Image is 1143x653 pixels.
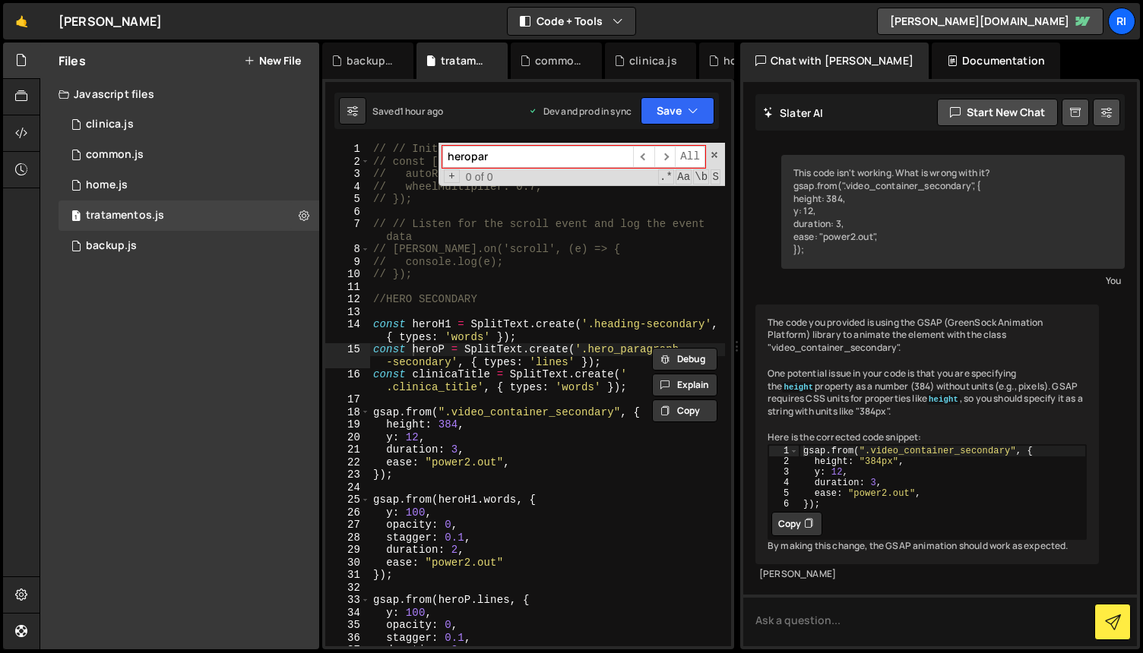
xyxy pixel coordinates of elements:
div: Chat with [PERSON_NAME] [740,43,929,79]
div: 30 [325,557,370,569]
h2: Slater AI [763,106,824,120]
span: ​ [654,146,676,168]
div: 3 [325,168,370,181]
div: 2 [769,456,799,467]
div: 27 [325,519,370,532]
div: You [785,273,1121,289]
input: Search for [442,146,633,168]
div: backup.js [86,239,137,253]
div: 12452/42847.js [59,140,319,170]
div: backup.js [347,53,395,68]
div: 6 [325,206,370,219]
div: clinica.js [86,118,134,131]
span: Whole Word Search [693,169,709,185]
div: tratamentos.js [86,209,164,222]
button: Debug [652,348,717,371]
div: 2 [325,156,370,169]
div: Saved [372,105,443,118]
button: New File [244,55,301,67]
div: Javascript files [40,79,319,109]
div: 6 [769,499,799,509]
div: 26 [325,506,370,519]
div: 32 [325,582,370,595]
a: Ri [1108,8,1135,35]
div: 1 hour ago [400,105,444,118]
div: [PERSON_NAME] [759,568,1095,581]
button: Save [641,97,714,125]
code: height [927,394,960,405]
span: ​ [633,146,654,168]
div: 16 [325,368,370,393]
div: 4 [769,478,799,488]
a: [PERSON_NAME][DOMAIN_NAME] [877,8,1103,35]
div: 17 [325,393,370,406]
code: height [782,382,815,393]
div: 12452/30174.js [59,170,319,200]
div: 5 [325,193,370,206]
div: This code isn't working. What is wrong with it? gsap.from(".video_container_secondary", { height:... [781,155,1125,269]
div: 18 [325,406,370,419]
div: Documentation [932,43,1060,79]
div: tratamentos.js [441,53,489,68]
div: 3 [769,467,799,478]
h2: Files [59,52,86,69]
span: CaseSensitive Search [676,169,692,185]
span: RegExp Search [658,169,674,185]
div: 31 [325,569,370,582]
button: Copy [771,512,822,536]
div: 19 [325,418,370,431]
div: 25 [325,494,370,506]
div: 28 [325,532,370,544]
div: 23 [325,468,370,481]
div: 34 [325,607,370,620]
div: 1 [325,143,370,156]
div: 11 [325,281,370,294]
div: 15 [325,343,370,368]
span: Search In Selection [711,169,720,185]
div: 14 [325,318,370,343]
div: homepage_salvato.js [723,53,772,68]
button: Explain [652,374,717,396]
div: 12452/42786.js [59,200,319,231]
div: 33 [325,594,370,607]
div: 1 [769,446,799,456]
a: 🤙 [3,3,40,39]
div: 20 [325,431,370,444]
div: 24 [325,481,370,494]
div: 12452/42849.js [59,231,319,261]
div: 36 [325,632,370,645]
div: 22 [325,456,370,469]
div: [PERSON_NAME] [59,12,162,30]
div: The code you provided is using the GSAP (GreenSock Animation Platform) library to animate the ele... [755,304,1099,565]
span: Alt-Enter [675,146,705,168]
div: 5 [769,488,799,499]
div: 4 [325,181,370,194]
div: 7 [325,218,370,243]
div: 9 [325,256,370,269]
div: 12 [325,293,370,306]
div: Dev and prod in sync [528,105,632,118]
button: Copy [652,399,717,422]
div: 10 [325,268,370,281]
div: common.js [535,53,584,68]
div: clinica.js [629,53,677,68]
span: 0 of 0 [460,171,499,184]
div: 13 [325,306,370,319]
div: 35 [325,619,370,632]
div: clinica.js [59,109,319,140]
span: 1 [71,211,81,223]
div: 8 [325,243,370,256]
span: Toggle Replace mode [444,169,460,184]
div: home.js [86,178,128,192]
button: Start new chat [937,99,1058,126]
div: 29 [325,544,370,557]
div: common.js [86,148,144,162]
button: Code + Tools [508,8,635,35]
div: 21 [325,443,370,456]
